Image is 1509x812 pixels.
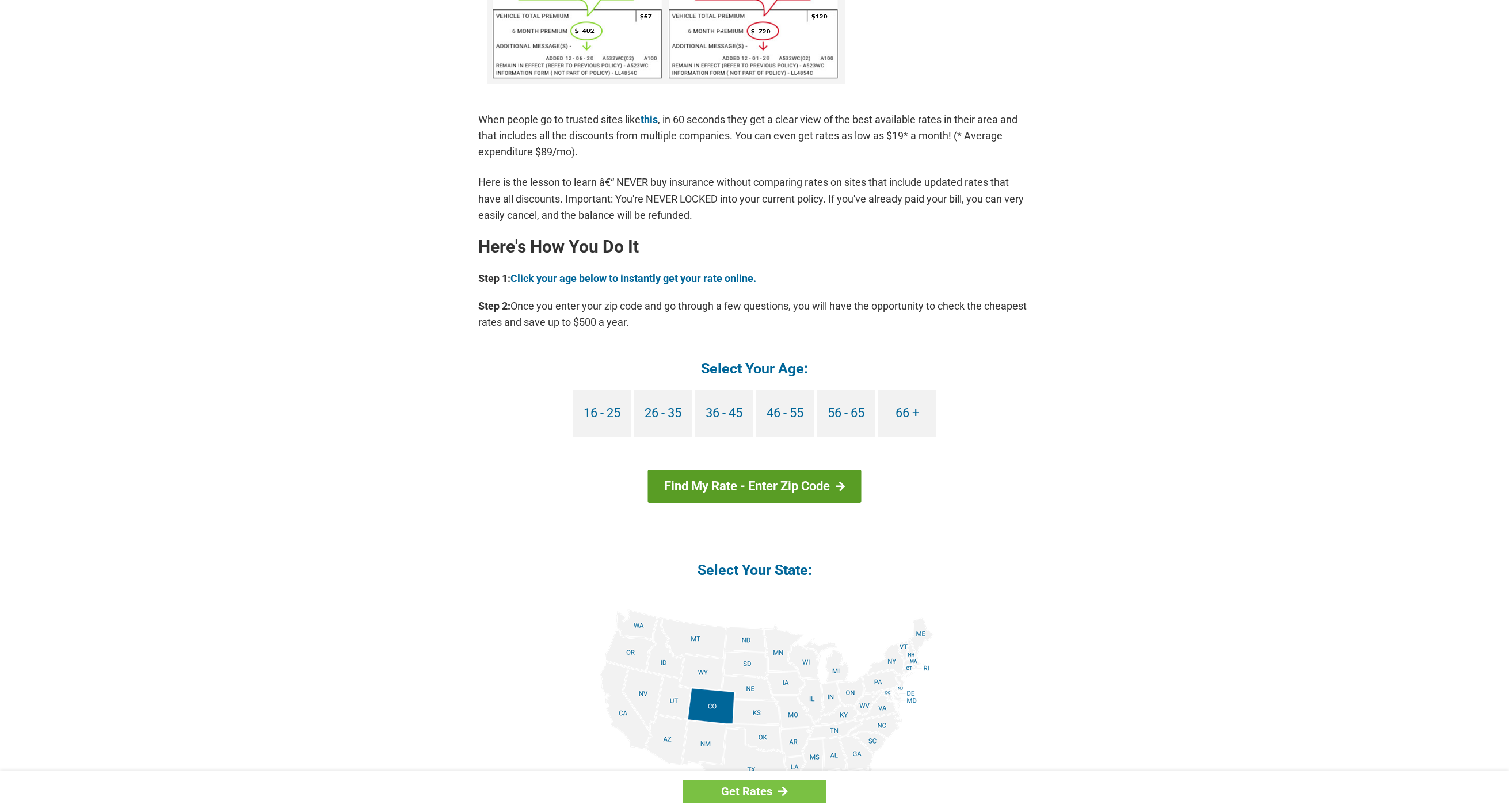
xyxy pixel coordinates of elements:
[478,174,1031,223] p: Here is the lesson to learn â€“ NEVER buy insurance without comparing rates on sites that include...
[478,300,510,312] b: Step 2:
[756,390,814,437] a: 46 - 55
[478,238,1031,256] h2: Here's How You Do It
[478,359,1031,378] h4: Select Your Age:
[478,272,510,284] b: Step 1:
[510,272,756,284] a: Click your age below to instantly get your rate online.
[648,470,862,503] a: Find My Rate - Enter Zip Code
[478,112,1031,160] p: When people go to trusted sites like , in 60 seconds they get a clear view of the best available ...
[683,780,826,803] a: Get Rates
[478,298,1031,330] p: Once you enter your zip code and go through a few questions, you will have the opportunity to che...
[634,390,692,437] a: 26 - 35
[573,390,631,437] a: 16 - 25
[878,390,936,437] a: 66 +
[817,390,875,437] a: 56 - 65
[478,561,1031,580] h4: Select Your State:
[695,390,753,437] a: 36 - 45
[641,113,658,125] a: this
